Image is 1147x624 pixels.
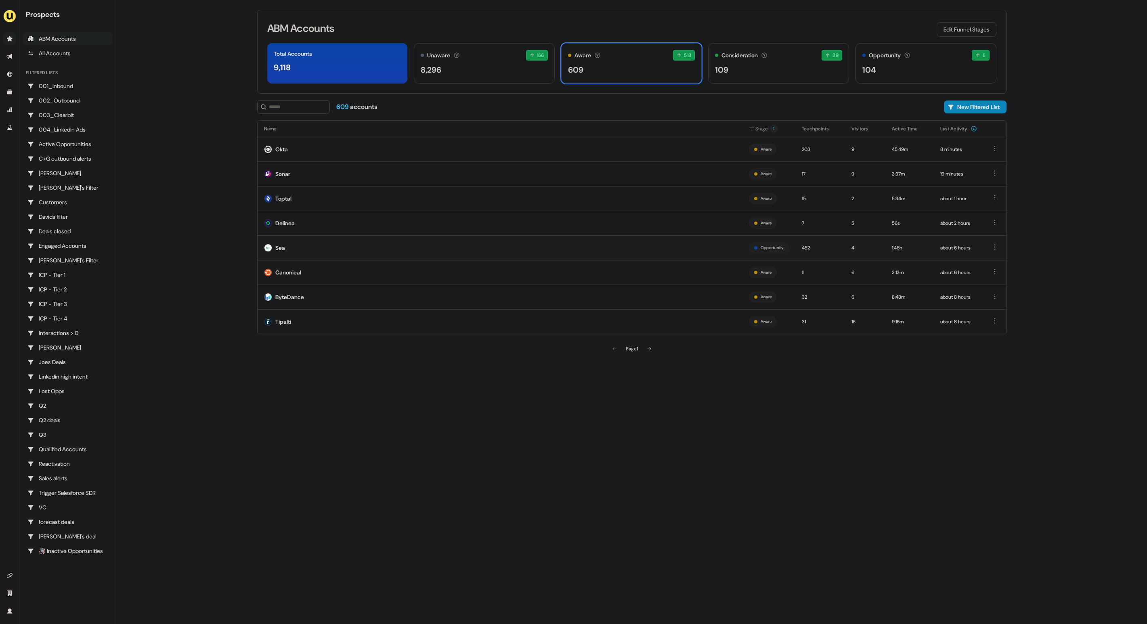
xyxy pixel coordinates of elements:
[802,219,839,227] div: 7
[27,343,108,352] div: [PERSON_NAME]
[575,51,591,60] div: Aware
[851,195,879,203] div: 2
[23,530,113,543] a: Go to yann's deal
[3,121,16,134] a: Go to experiments
[27,227,108,235] div: Deals closed
[851,170,879,178] div: 9
[27,503,108,511] div: VC
[275,244,285,252] div: Sea
[26,10,113,19] div: Prospects
[851,268,879,276] div: 6
[568,64,583,76] div: 609
[27,387,108,395] div: Lost Opps
[940,170,977,178] div: 19 minutes
[27,49,108,57] div: All Accounts
[27,140,108,148] div: Active Opportunities
[27,213,108,221] div: Davids filter
[27,314,108,322] div: ICP - Tier 4
[267,23,335,34] h3: ABM Accounts
[27,547,108,555] div: 🪅 Inactive Opportunities
[940,244,977,252] div: about 6 hours
[23,196,113,209] a: Go to Customers
[23,544,113,557] a: Go to 🪅 Inactive Opportunities
[23,428,113,441] a: Go to Q3
[761,220,772,227] button: Aware
[761,195,772,202] button: Aware
[715,64,728,76] div: 109
[275,293,304,301] div: ByteDance
[23,181,113,194] a: Go to Charlotte's Filter
[27,256,108,264] div: [PERSON_NAME]'s Filter
[27,198,108,206] div: Customers
[802,145,839,153] div: 203
[892,318,927,326] div: 9:16m
[27,445,108,453] div: Qualified Accounts
[749,125,789,133] div: Stage
[26,69,58,76] div: Filtered lists
[940,145,977,153] div: 8 minutes
[892,121,927,136] button: Active Time
[944,101,1007,113] button: New Filtered List
[3,103,16,116] a: Go to attribution
[23,341,113,354] a: Go to JJ Deals
[3,587,16,600] a: Go to team
[851,145,879,153] div: 9
[3,605,16,618] a: Go to profile
[27,285,108,293] div: ICP - Tier 2
[27,431,108,439] div: Q3
[23,443,113,456] a: Go to Qualified Accounts
[892,195,927,203] div: 5:34m
[27,82,108,90] div: 001_Inbound
[275,170,290,178] div: Sonar
[27,416,108,424] div: Q2 deals
[940,121,977,136] button: Last Activity
[802,244,839,252] div: 452
[275,145,288,153] div: Okta
[23,94,113,107] a: Go to 002_Outbound
[27,169,108,177] div: [PERSON_NAME]
[940,219,977,227] div: about 2 hours
[761,269,772,276] button: Aware
[23,399,113,412] a: Go to Q2
[761,170,772,178] button: Aware
[27,35,108,43] div: ABM Accounts
[23,312,113,325] a: Go to ICP - Tier 4
[940,268,977,276] div: about 6 hours
[23,152,113,165] a: Go to C+G outbound alerts
[27,373,108,381] div: Linkedin high intent
[802,170,839,178] div: 17
[851,121,878,136] button: Visitors
[770,125,778,133] span: 1
[23,254,113,267] a: Go to Geneviève's Filter
[892,170,927,178] div: 3:37m
[761,146,772,153] button: Aware
[23,268,113,281] a: Go to ICP - Tier 1
[23,501,113,514] a: Go to VC
[27,460,108,468] div: Reactivation
[23,297,113,310] a: Go to ICP - Tier 3
[27,155,108,163] div: C+G outbound alerts
[23,123,113,136] a: Go to 004_LinkedIn Ads
[802,268,839,276] div: 11
[23,472,113,485] a: Go to Sales alerts
[892,293,927,301] div: 8:48m
[869,51,901,60] div: Opportunity
[23,47,113,60] a: All accounts
[27,96,108,105] div: 002_Outbound
[937,22,996,37] button: Edit Funnel Stages
[3,68,16,81] a: Go to Inbound
[27,358,108,366] div: Joes Deals
[27,184,108,192] div: [PERSON_NAME]'s Filter
[23,486,113,499] a: Go to Trigger Salesforce SDR
[3,86,16,98] a: Go to templates
[940,293,977,301] div: about 8 hours
[27,126,108,134] div: 004_LinkedIn Ads
[23,32,113,45] a: ABM Accounts
[3,50,16,63] a: Go to outbound experience
[23,370,113,383] a: Go to Linkedin high intent
[23,167,113,180] a: Go to Charlotte Stone
[983,51,986,59] span: 8
[23,283,113,296] a: Go to ICP - Tier 2
[275,268,301,276] div: Canonical
[3,569,16,582] a: Go to integrations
